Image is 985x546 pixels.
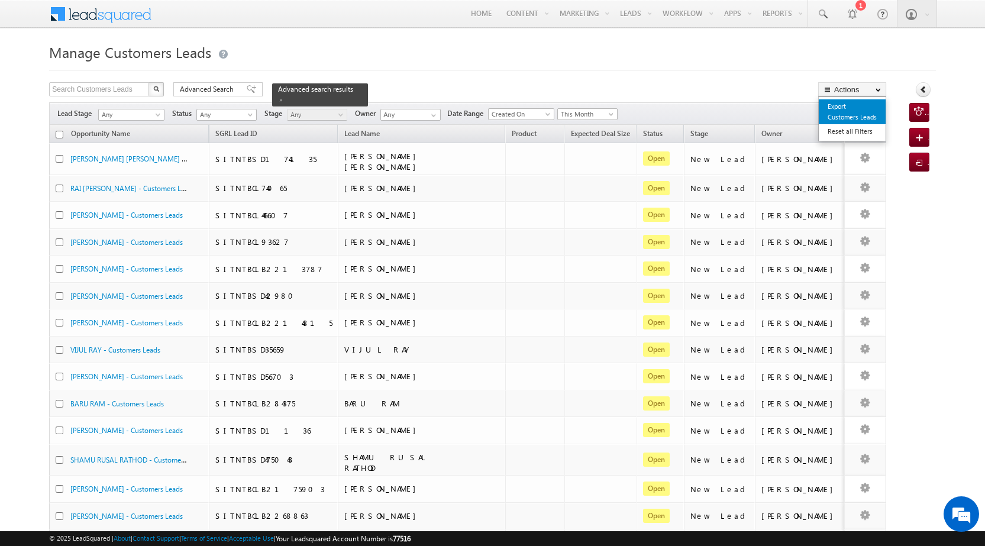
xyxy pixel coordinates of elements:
div: SITNTBCLB2214815 [215,318,332,328]
span: Advanced search results [278,85,353,93]
div: SITNTBSD1136 [215,425,332,436]
span: Status [172,108,196,119]
span: Your Leadsquared Account Number is [276,534,411,543]
div: SITNTBCLB2268863 [215,511,332,521]
div: [PERSON_NAME] [761,344,839,355]
span: Open [643,482,670,496]
a: [PERSON_NAME] - Customers Leads [70,238,183,247]
span: [PERSON_NAME] [344,183,422,193]
div: New Lead [690,398,750,409]
a: [PERSON_NAME] - Customers Leads [70,512,183,521]
span: Open [643,181,670,195]
span: Owner [761,129,782,138]
a: [PERSON_NAME] [PERSON_NAME] - Customers Leads [70,153,238,163]
span: Product [512,129,537,138]
a: Expected Deal Size [565,127,636,143]
div: SITNTBSD174135 [215,154,332,164]
div: [PERSON_NAME] [761,154,839,164]
a: SGRL Lead ID [209,127,263,143]
a: About [114,534,131,542]
span: Opportunity Name [71,129,130,138]
div: SITNTBSD475048 [215,454,332,465]
div: New Lead [690,371,750,382]
a: [PERSON_NAME] - Customers Leads [70,372,183,381]
a: Show All Items [425,109,440,121]
div: New Lead [690,425,750,436]
span: SHAMU RUSAL RATHOD [344,452,428,473]
span: Open [643,289,670,303]
img: Search [153,86,159,92]
span: Advanced Search [180,84,237,95]
a: SHAMU RUSAL RATHOD - Customers Leads [70,454,206,464]
div: New Lead [690,237,750,247]
div: [PERSON_NAME] [761,210,839,221]
span: Date Range [447,108,488,119]
span: Any [197,109,253,120]
span: [PERSON_NAME] [344,483,422,493]
span: Expected Deal Size [571,129,630,138]
span: Owner [355,108,380,119]
div: [PERSON_NAME] [761,398,839,409]
a: [PERSON_NAME] - Customers Leads [70,264,183,273]
div: New Lead [690,344,750,355]
div: New Lead [690,183,750,193]
a: Terms of Service [181,534,227,542]
input: Check all records [56,131,63,138]
span: Any [99,109,160,120]
span: Open [643,396,670,411]
div: [PERSON_NAME] [761,318,839,328]
div: SITNTBSD42980 [215,290,332,301]
span: Lead Name [338,127,386,143]
div: SITNTBCL74065 [215,183,332,193]
a: Opportunity Name [65,127,136,143]
a: [PERSON_NAME] - Customers Leads [70,318,183,327]
span: Open [643,315,670,329]
span: Open [643,151,670,166]
a: RAI [PERSON_NAME] - Customers Leads [70,183,195,193]
span: BARU RAM [344,398,399,408]
div: SITNTBSD35659 [215,344,332,355]
span: Created On [489,109,550,119]
a: Export Customers Leads [819,99,886,124]
div: New Lead [690,484,750,495]
div: New Lead [690,210,750,221]
span: This Month [558,109,614,119]
div: New Lead [690,511,750,521]
a: Any [287,109,347,121]
a: Any [196,109,257,121]
div: [PERSON_NAME] [761,511,839,521]
span: [PERSON_NAME] [344,290,422,301]
div: SITNTBCLB2175903 [215,484,332,495]
a: VIJUL RAY - Customers Leads [70,345,160,354]
button: Actions [818,82,886,97]
span: [PERSON_NAME] [344,425,422,435]
span: Open [643,208,670,222]
div: [PERSON_NAME] [761,237,839,247]
a: Acceptable Use [229,534,274,542]
div: SITNTBCL446607 [215,210,332,221]
span: SGRL Lead ID [215,129,257,138]
div: New Lead [690,264,750,274]
span: Open [643,369,670,383]
span: © 2025 LeadSquared | | | | | [49,533,411,544]
a: Stage [684,127,714,143]
a: BARU RAM - Customers Leads [70,399,164,408]
a: Status [637,127,668,143]
div: [PERSON_NAME] [761,371,839,382]
a: Contact Support [133,534,179,542]
div: New Lead [690,290,750,301]
a: [PERSON_NAME] - Customers Leads [70,484,183,493]
div: SITNTBCLB284375 [215,398,332,409]
span: Open [643,235,670,249]
span: Open [643,343,670,357]
div: [PERSON_NAME] [761,454,839,465]
div: New Lead [690,154,750,164]
span: [PERSON_NAME] [344,317,422,327]
a: [PERSON_NAME] - Customers Leads [70,211,183,219]
div: SITNTBCLB2213787 [215,264,332,274]
span: Stage [264,108,287,119]
span: [PERSON_NAME] [PERSON_NAME] [344,151,422,172]
span: Open [643,423,670,437]
div: New Lead [690,454,750,465]
span: Any [288,109,344,120]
